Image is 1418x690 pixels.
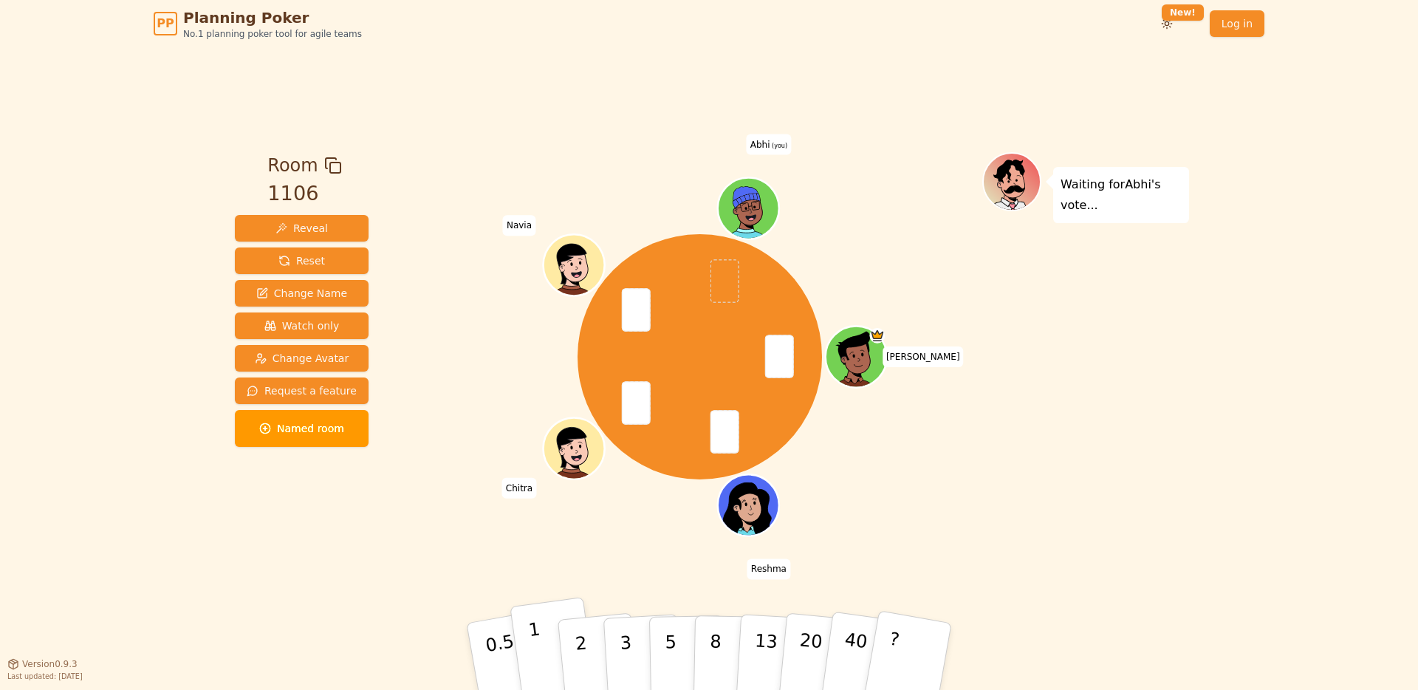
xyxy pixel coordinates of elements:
button: Change Name [235,280,369,307]
div: New! [1162,4,1204,21]
span: Room [267,152,318,179]
span: Watch only [264,318,340,333]
span: Click to change your name [747,559,790,579]
span: PP [157,15,174,33]
span: (you) [770,142,788,148]
span: Planning Poker [183,7,362,28]
span: Change Name [256,286,347,301]
span: Last updated: [DATE] [7,672,83,680]
span: Change Avatar [255,351,349,366]
span: Version 0.9.3 [22,658,78,670]
span: Click to change your name [747,134,791,154]
span: Request a feature [247,383,357,398]
span: Click to change your name [502,477,536,498]
span: Named room [259,421,344,436]
button: Change Avatar [235,345,369,372]
button: Click to change your avatar [719,180,777,237]
span: No.1 planning poker tool for agile teams [183,28,362,40]
button: New! [1154,10,1180,37]
span: Click to change your name [883,346,964,367]
button: Version0.9.3 [7,658,78,670]
button: Reveal [235,215,369,242]
a: PPPlanning PokerNo.1 planning poker tool for agile teams [154,7,362,40]
button: Reset [235,247,369,274]
span: Reveal [275,221,328,236]
p: Waiting for Abhi 's vote... [1061,174,1182,216]
span: Click to change your name [503,215,535,236]
span: Matt is the host [869,328,885,344]
button: Watch only [235,312,369,339]
button: Named room [235,410,369,447]
div: 1106 [267,179,341,209]
a: Log in [1210,10,1264,37]
button: Request a feature [235,378,369,404]
span: Reset [278,253,325,268]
